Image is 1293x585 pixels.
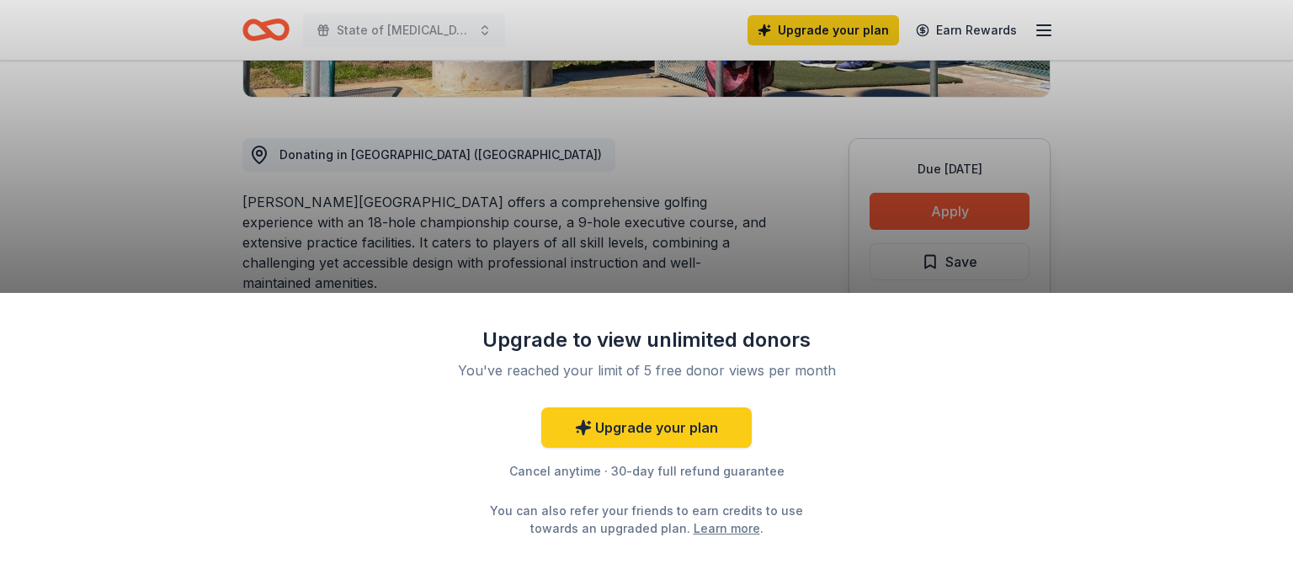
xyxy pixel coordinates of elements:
div: You've reached your limit of 5 free donor views per month [448,360,845,380]
a: Learn more [694,519,760,537]
div: You can also refer your friends to earn credits to use towards an upgraded plan. . [475,502,818,537]
div: Cancel anytime · 30-day full refund guarantee [428,461,865,481]
div: Upgrade to view unlimited donors [428,327,865,354]
a: Upgrade your plan [541,407,752,448]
